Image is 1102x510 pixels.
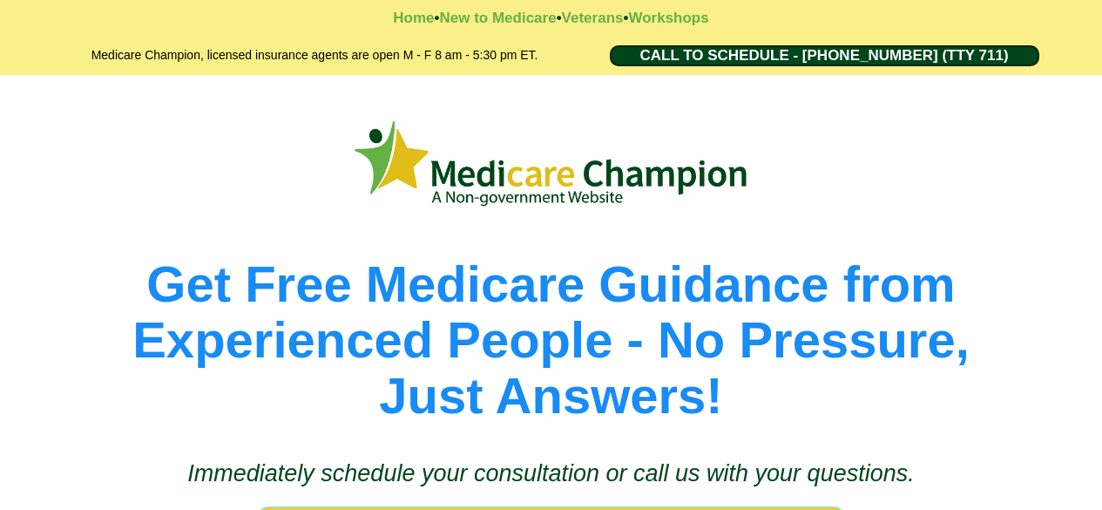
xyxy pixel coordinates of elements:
strong: • [435,10,440,26]
a: CALL TO SCHEDULE - 1-888-344-8881 (TTY 711) [610,45,1039,66]
span: Just Answers! [379,367,722,424]
span: Get Free Medicare Guidance from Experienced People - No Pressure, [132,255,970,368]
a: New to Medicare [439,10,556,26]
strong: • [623,10,628,26]
h2: Medicare Champion, licensed insurance agents are open M - F 8 am - 5:30 pm ET. [46,45,584,66]
span: CALL TO SCHEDULE - [PHONE_NUMBER] (TTY 711) [639,47,1008,65]
strong: • [557,10,562,26]
a: Workshops [628,10,708,26]
a: Veterans [562,10,624,26]
a: Home [393,10,434,26]
span: Immediately schedule your consultation or call us with your questions. [187,460,914,486]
